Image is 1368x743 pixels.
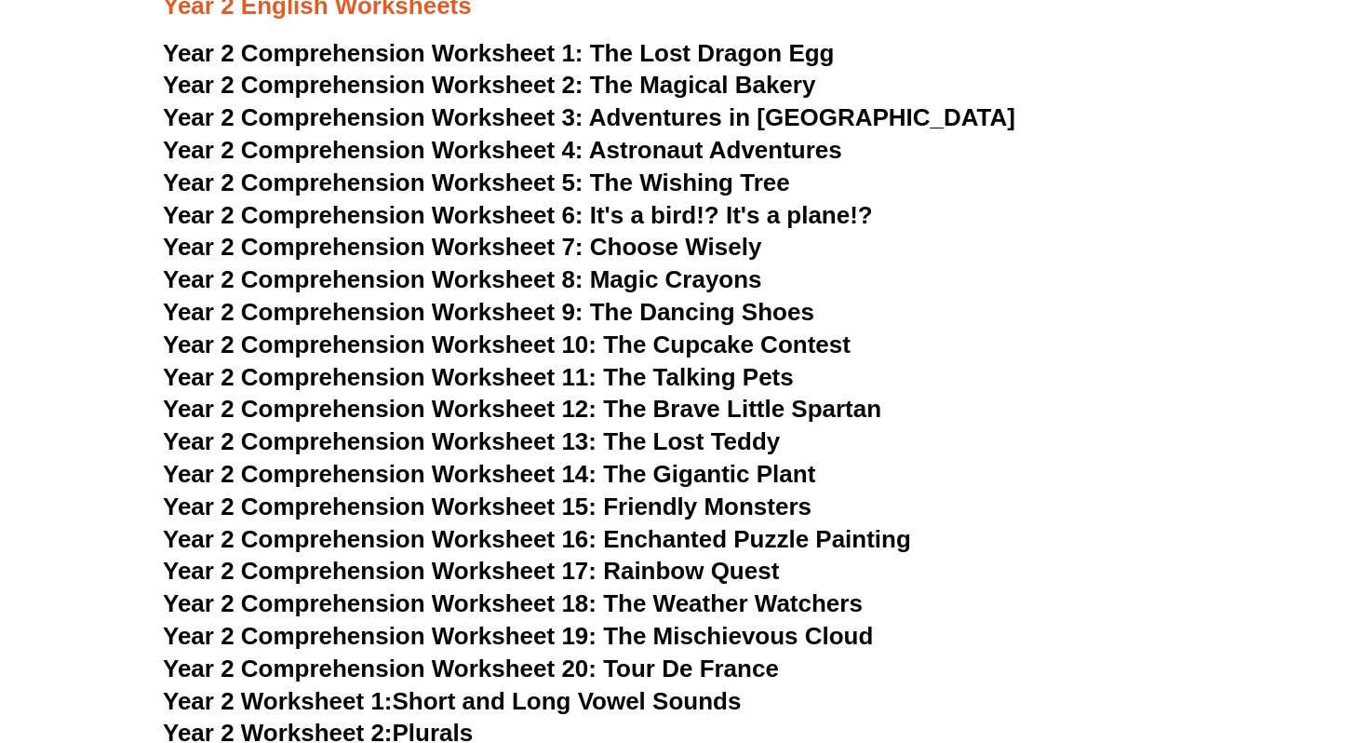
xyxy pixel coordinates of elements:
[163,169,583,196] span: Year 2 Comprehension Worksheet 5:
[163,39,834,67] a: Year 2 Comprehension Worksheet 1: The Lost Dragon Egg
[590,233,762,261] span: Choose Wisely
[163,298,814,326] a: Year 2 Comprehension Worksheet 9: The Dancing Shoes
[163,622,873,650] a: Year 2 Comprehension Worksheet 19: The Mischievous Cloud
[590,71,816,99] span: The Magical Bakery
[163,655,779,682] a: Year 2 Comprehension Worksheet 20: Tour De France
[163,71,815,99] a: Year 2 Comprehension Worksheet 2: The Magical Bakery
[589,103,1015,131] span: Adventures in [GEOGRAPHIC_DATA]
[163,557,779,585] a: Year 2 Comprehension Worksheet 17: Rainbow Quest
[163,233,761,261] a: Year 2 Comprehension Worksheet 7: Choose Wisely
[163,493,811,520] a: Year 2 Comprehension Worksheet 15: Friendly Monsters
[163,103,583,131] span: Year 2 Comprehension Worksheet 3:
[163,460,815,488] a: Year 2 Comprehension Worksheet 14: The Gigantic Plant
[163,687,741,715] a: Year 2 Worksheet 1:Short and Long Vowel Sounds
[163,589,863,617] a: Year 2 Comprehension Worksheet 18: The Weather Watchers
[163,525,911,553] a: Year 2 Comprehension Worksheet 16: Enchanted Puzzle Painting
[163,233,583,261] span: Year 2 Comprehension Worksheet 7:
[589,136,842,164] span: Astronaut Adventures
[163,71,583,99] span: Year 2 Comprehension Worksheet 2:
[163,363,794,391] a: Year 2 Comprehension Worksheet 11: The Talking Pets
[163,331,851,358] a: Year 2 Comprehension Worksheet 10: The Cupcake Contest
[163,103,1015,131] a: Year 2 Comprehension Worksheet 3: Adventures in [GEOGRAPHIC_DATA]
[163,136,583,164] span: Year 2 Comprehension Worksheet 4:
[163,427,780,455] a: Year 2 Comprehension Worksheet 13: The Lost Teddy
[163,39,583,67] span: Year 2 Comprehension Worksheet 1:
[590,39,835,67] span: The Lost Dragon Egg
[590,169,790,196] span: The Wishing Tree
[163,687,393,715] span: Year 2 Worksheet 1:
[163,136,842,164] a: Year 2 Comprehension Worksheet 4: Astronaut Adventures
[163,395,881,423] a: Year 2 Comprehension Worksheet 12: The Brave Little Spartan
[163,169,790,196] a: Year 2 Comprehension Worksheet 5: The Wishing Tree
[1049,533,1368,743] iframe: Chat Widget
[163,201,873,229] a: Year 2 Comprehension Worksheet 6: It's a bird!? It's a plane!?
[163,265,762,293] a: Year 2 Comprehension Worksheet 8: Magic Crayons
